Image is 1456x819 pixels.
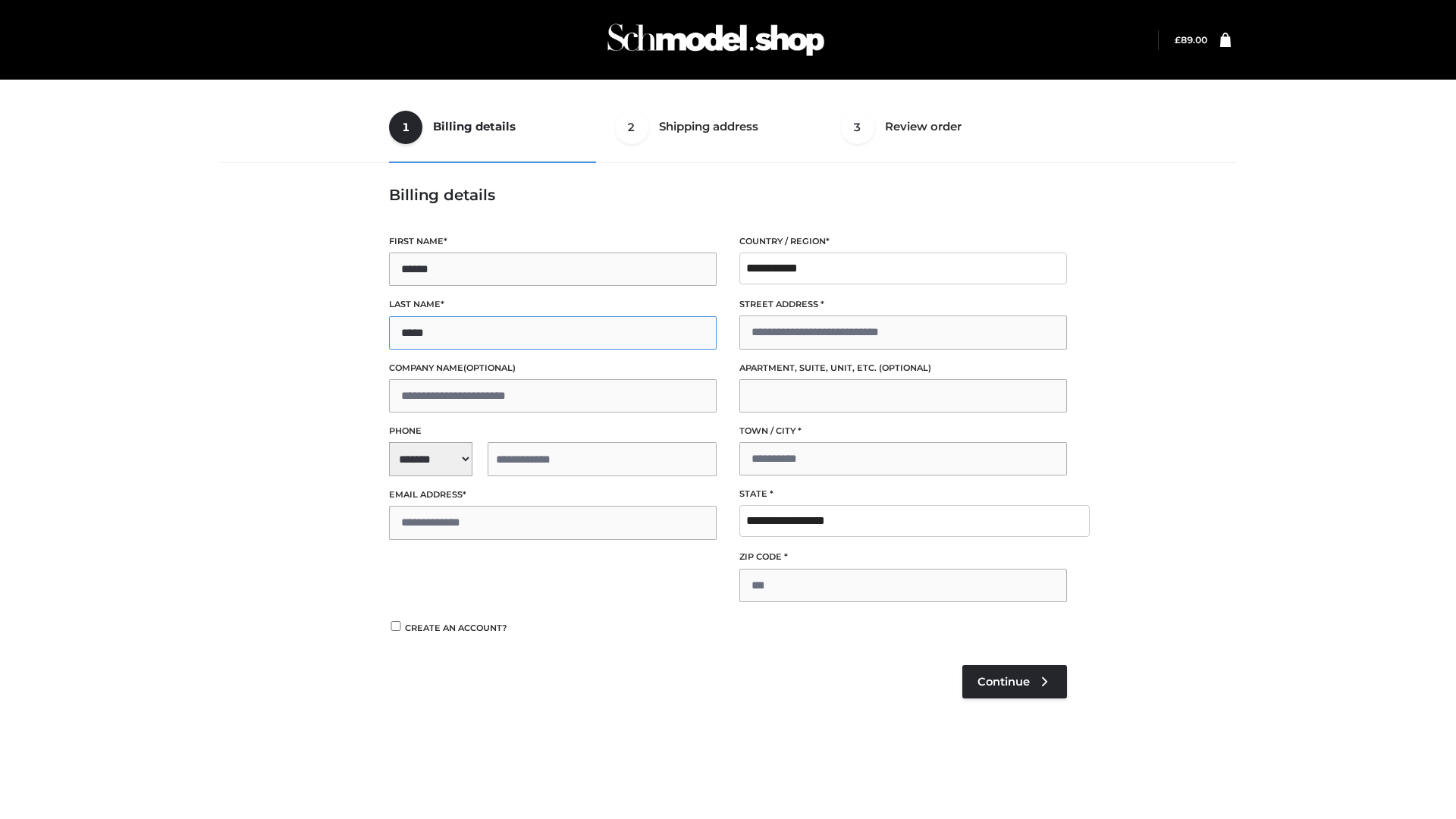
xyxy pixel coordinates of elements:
img: Schmodel Admin 964 [602,10,830,70]
span: Continue [977,675,1030,689]
h3: Billing details [389,186,1067,204]
label: Last name [389,297,717,312]
a: £89.00 [1175,34,1207,45]
label: Country / Region [739,234,1067,249]
label: Phone [389,424,717,438]
input: Create an account? [389,621,403,631]
span: Create an account? [405,623,507,633]
span: (optional) [879,362,931,373]
a: Continue [962,665,1067,698]
label: Town / City [739,424,1067,438]
label: Email address [389,488,717,502]
label: Company name [389,361,717,375]
span: £ [1175,34,1181,45]
label: Street address [739,297,1067,312]
label: Apartment, suite, unit, etc. [739,361,1067,375]
label: First name [389,234,717,249]
label: ZIP Code [739,550,1067,564]
span: (optional) [463,362,516,373]
label: State [739,487,1067,501]
bdi: 89.00 [1175,34,1207,45]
